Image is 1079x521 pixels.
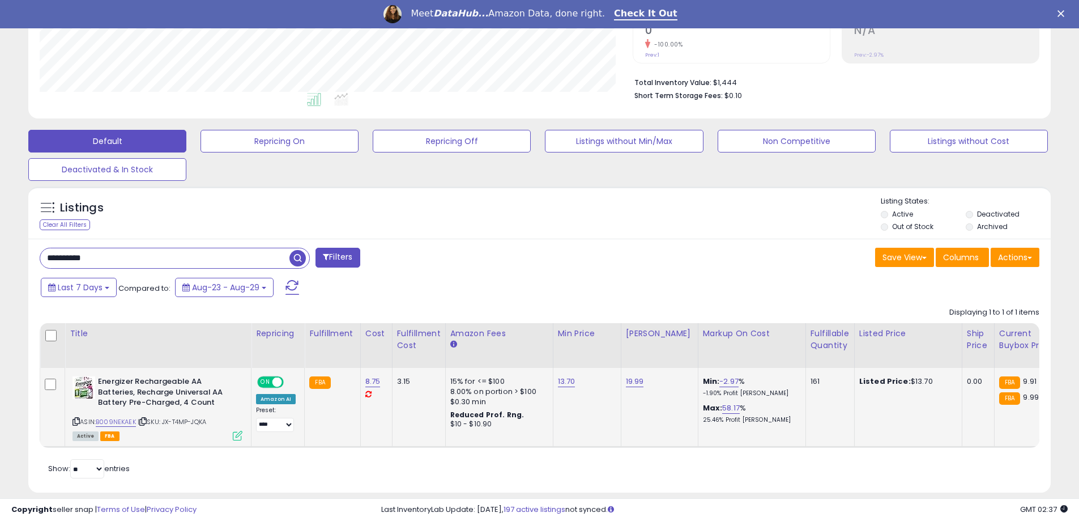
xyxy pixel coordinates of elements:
[626,328,693,340] div: [PERSON_NAME]
[634,78,711,87] b: Total Inventory Value:
[943,252,979,263] span: Columns
[977,209,1020,219] label: Deactivated
[703,376,720,387] b: Min:
[936,248,989,267] button: Columns
[1023,376,1037,387] span: 9.91
[72,376,95,399] img: 51XxJxP5QwL._SL40_.jpg
[256,406,296,432] div: Preset:
[999,376,1020,389] small: FBA
[811,328,850,351] div: Fulfillable Quantity
[72,431,99,441] span: All listings currently available for purchase on Amazon
[450,410,524,420] b: Reduced Prof. Rng.
[28,130,186,153] button: Default
[282,378,300,387] span: OFF
[147,504,197,515] a: Privacy Policy
[96,417,136,427] a: B009NEKAEK
[258,378,272,387] span: ON
[724,90,742,101] span: $0.10
[309,376,330,389] small: FBA
[999,328,1057,351] div: Current Buybox Price
[381,505,1068,515] div: Last InventoryLab Update: [DATE], not synced.
[999,392,1020,405] small: FBA
[614,8,677,20] a: Check It Out
[967,328,990,351] div: Ship Price
[433,8,488,19] i: DataHub...
[892,209,913,219] label: Active
[450,387,544,397] div: 8.00% on portion > $100
[175,278,274,297] button: Aug-23 - Aug-29
[859,376,911,387] b: Listed Price:
[634,75,1031,88] li: $1,444
[703,389,797,397] p: -1.90% Profit [PERSON_NAME]
[450,376,544,387] div: 15% for <= $100
[949,307,1039,318] div: Displaying 1 to 1 of 1 items
[698,323,805,368] th: The percentage added to the cost of goods (COGS) that forms the calculator for Min & Max prices.
[11,504,53,515] strong: Copyright
[1020,504,1068,515] span: 2025-09-7 02:37 GMT
[718,130,876,153] button: Non Competitive
[703,403,723,413] b: Max:
[450,397,544,407] div: $0.30 min
[650,40,683,49] small: -100.00%
[315,248,360,268] button: Filters
[100,431,120,441] span: FBA
[892,222,933,231] label: Out of Stock
[11,505,197,515] div: seller snap | |
[41,278,117,297] button: Last 7 Days
[875,248,934,267] button: Save View
[991,248,1039,267] button: Actions
[309,328,355,340] div: Fulfillment
[58,282,103,293] span: Last 7 Days
[859,376,953,387] div: $13.70
[626,376,644,387] a: 19.99
[977,222,1008,231] label: Archived
[256,328,300,340] div: Repricing
[854,24,1039,39] h2: N/A
[719,376,739,387] a: -2.97
[722,403,740,414] a: 58.17
[98,376,236,411] b: Energizer Rechargeable AA Batteries, Recharge Universal AA Battery Pre-Charged, 4 Count
[703,403,797,424] div: %
[397,328,441,351] div: Fulfillment Cost
[504,504,565,515] a: 197 active listings
[890,130,1048,153] button: Listings without Cost
[397,376,437,387] div: 3.15
[645,52,659,58] small: Prev: 1
[634,91,723,100] b: Short Term Storage Fees:
[1023,392,1039,403] span: 9.99
[411,8,605,19] div: Meet Amazon Data, done right.
[450,328,548,340] div: Amazon Fees
[1057,10,1069,17] div: Close
[201,130,359,153] button: Repricing On
[703,416,797,424] p: 25.46% Profit [PERSON_NAME]
[373,130,531,153] button: Repricing Off
[854,52,884,58] small: Prev: -2.97%
[256,394,296,404] div: Amazon AI
[383,5,402,23] img: Profile image for Georgie
[70,328,246,340] div: Title
[859,328,957,340] div: Listed Price
[97,504,145,515] a: Terms of Use
[967,376,986,387] div: 0.00
[703,376,797,397] div: %
[881,196,1051,207] p: Listing States:
[450,420,544,429] div: $10 - $10.90
[28,158,186,181] button: Deactivated & In Stock
[645,24,830,39] h2: 0
[558,328,616,340] div: Min Price
[545,130,703,153] button: Listings without Min/Max
[60,200,104,216] h5: Listings
[48,463,130,474] span: Show: entries
[192,282,259,293] span: Aug-23 - Aug-29
[365,328,387,340] div: Cost
[558,376,575,387] a: 13.70
[138,417,206,426] span: | SKU: JX-T4MP-JQKA
[72,376,242,439] div: ASIN:
[365,376,381,387] a: 8.75
[40,219,90,230] div: Clear All Filters
[703,328,801,340] div: Markup on Cost
[450,340,457,350] small: Amazon Fees.
[811,376,846,387] div: 161
[118,283,170,294] span: Compared to:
